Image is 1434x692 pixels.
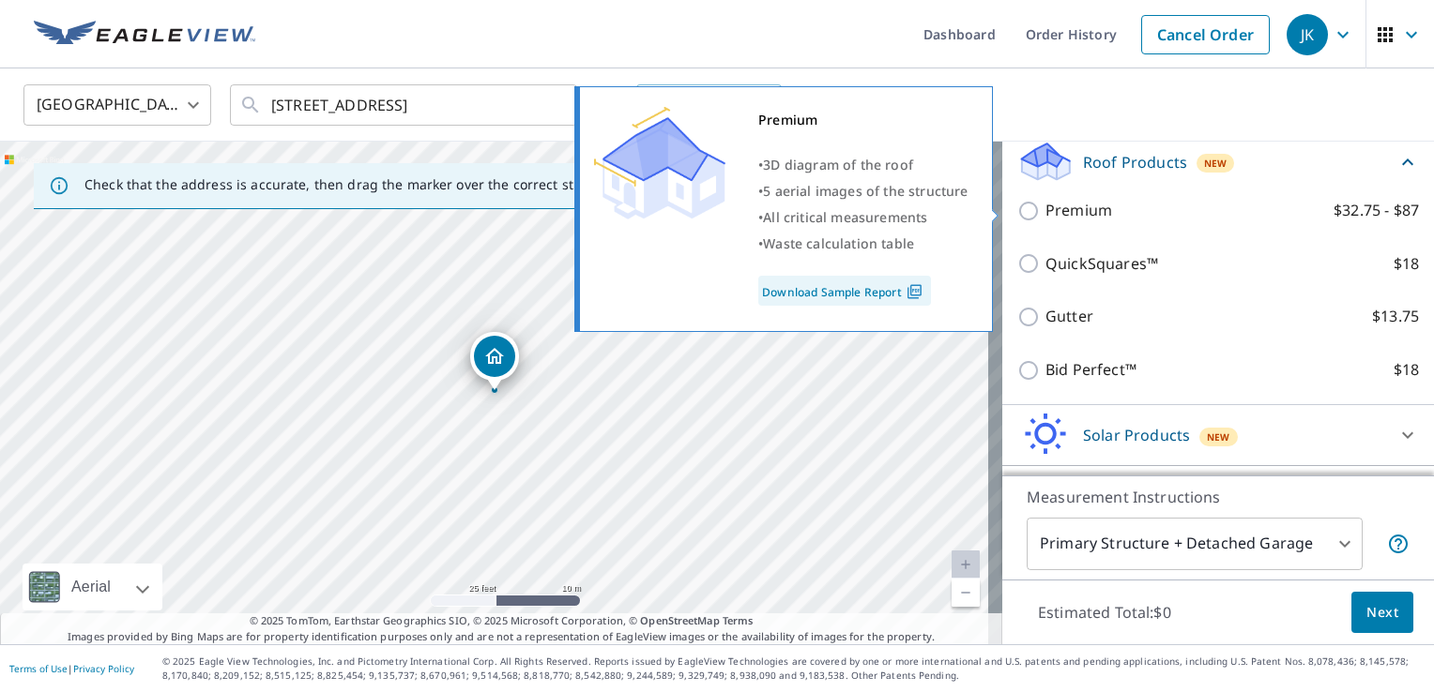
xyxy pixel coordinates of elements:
span: Waste calculation table [763,234,914,252]
p: QuickSquares™ [1045,252,1158,276]
p: © 2025 Eagle View Technologies, Inc. and Pictometry International Corp. All Rights Reserved. Repo... [162,654,1425,683]
span: New [1204,156,1228,171]
span: Next [1366,601,1398,624]
p: $32.75 - $87 [1334,199,1419,222]
img: EV Logo [34,21,255,49]
span: 3D diagram of the roof [763,156,913,173]
p: Bid Perfect™ [1045,358,1137,382]
a: Current Level 20, Zoom Out [952,579,980,607]
p: Measurement Instructions [1027,486,1410,508]
p: $13.75 [1372,305,1419,328]
div: Aerial [66,564,116,610]
span: © 2025 TomTom, Earthstar Geographics SIO, © 2025 Microsoft Corporation, © [250,613,754,629]
p: Solar Products [1083,424,1190,446]
p: Estimated Total: $0 [1023,592,1186,633]
a: Current Level 20, Zoom In Disabled [952,550,980,579]
div: Primary Structure + Detached Garage [1027,518,1363,570]
p: Premium [1045,199,1112,222]
a: Privacy Policy [73,662,134,675]
div: JK [1287,14,1328,55]
div: • [758,204,969,231]
a: Download Sample Report [758,276,931,306]
div: • [758,231,969,257]
span: New [1207,429,1230,444]
div: Premium [758,107,969,133]
p: $18 [1394,358,1419,382]
div: Aerial [23,564,162,610]
a: OpenStreetMap [640,613,719,627]
a: Terms of Use [9,662,68,675]
div: Roof ProductsNew [1017,140,1419,184]
img: Premium [594,107,725,219]
input: Search by address or latitude-longitude [271,79,539,131]
span: All critical measurements [763,208,927,226]
a: Cancel Order [1141,15,1270,54]
a: Terms [723,613,754,627]
div: Dropped pin, building 1, Residential property, 2124 W 98th St Cleveland, OH 44102 [470,332,519,390]
img: Pdf Icon [902,283,927,300]
p: Roof Products [1083,151,1187,173]
span: Your report will include the primary structure and a detached garage if one exists. [1387,533,1410,555]
p: $18 [1394,252,1419,276]
button: Next [1351,592,1413,634]
p: Check that the address is accurate, then drag the marker over the correct structure. [84,176,625,193]
div: • [758,178,969,204]
div: • [758,152,969,178]
div: Walls ProductsNew [1017,474,1419,519]
span: 5 aerial images of the structure [763,182,968,200]
p: | [9,663,134,674]
div: [GEOGRAPHIC_DATA] [23,79,211,131]
div: Solar ProductsNew [1017,413,1419,458]
p: Gutter [1045,305,1093,328]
